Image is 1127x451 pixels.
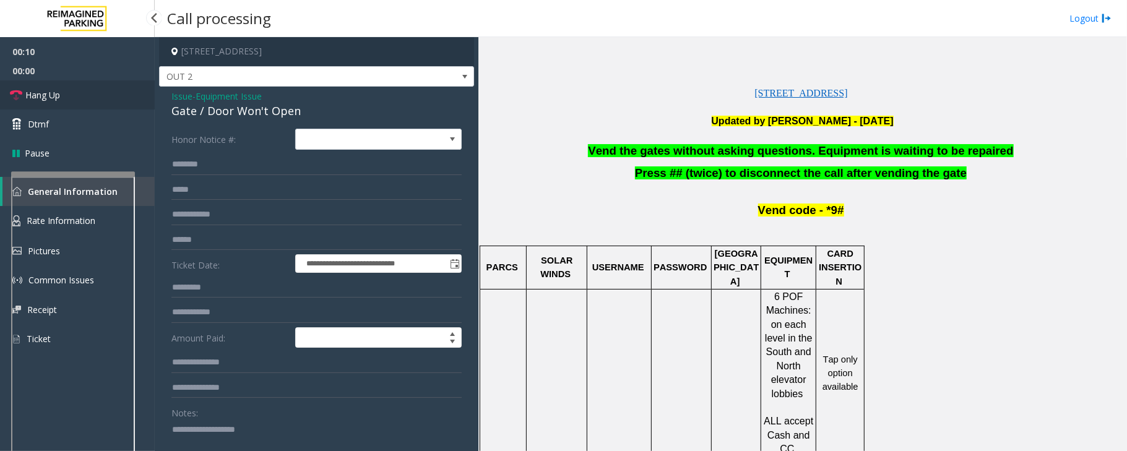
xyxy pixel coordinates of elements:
span: Toggle popup [447,255,461,272]
span: Increase value [444,328,461,338]
span: Pause [25,147,50,160]
label: Amount Paid: [168,327,292,348]
span: Vend the gates without asking questions. Equipment is waiting to be repaired [588,144,1013,157]
span: 6 POF Machines: on each level in the South and North elevator lobbies [765,291,815,399]
span: Hang Up [25,88,60,101]
span: Press ## (twice) to disconnect the call after vending the gate [635,166,967,179]
img: logout [1102,12,1112,25]
h3: Call processing [161,3,277,33]
a: General Information [2,177,155,206]
span: SOLAR WINDS [540,256,575,279]
span: EQUIPMENT [764,256,813,279]
span: PARCS [486,262,518,272]
label: Honor Notice #: [168,129,292,150]
a: [STREET_ADDRESS] [755,88,848,98]
a: Logout [1069,12,1112,25]
span: Issue [171,90,192,103]
span: PASSWORD [654,262,707,272]
span: OUT 2 [160,67,411,87]
span: CARD INSERTION [819,249,861,286]
span: [GEOGRAPHIC_DATA] [714,249,759,286]
span: USERNAME [592,262,644,272]
span: Tap only option available [823,354,860,392]
span: - [192,90,262,102]
span: Equipment Issue [196,90,262,103]
b: Updated by [PERSON_NAME] - [DATE] [712,116,894,126]
span: Vend code - *9# [758,204,844,217]
span: Dtmf [28,118,49,131]
label: Ticket Date: [168,254,292,273]
h4: [STREET_ADDRESS] [159,37,474,66]
span: [STREET_ADDRESS] [755,88,848,98]
span: Decrease value [444,338,461,348]
label: Notes: [171,402,198,419]
div: Gate / Door Won't Open [171,103,462,119]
